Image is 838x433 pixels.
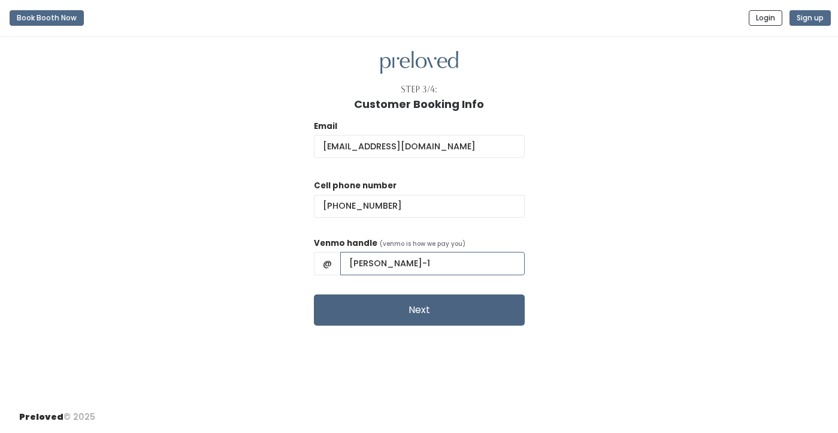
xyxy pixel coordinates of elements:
[789,10,831,26] button: Sign up
[380,239,465,248] span: (venmo is how we pay you)
[19,411,63,423] span: Preloved
[10,5,84,31] a: Book Booth Now
[19,401,95,423] div: © 2025
[314,252,341,275] span: @
[314,180,397,192] label: Cell phone number
[380,51,458,74] img: preloved logo
[314,121,337,133] label: Email
[749,10,782,26] button: Login
[314,135,525,158] input: @ .
[314,237,377,249] label: Venmo handle
[314,294,525,326] button: Next
[401,83,437,96] div: Step 3/4:
[354,98,484,110] h1: Customer Booking Info
[10,10,84,26] button: Book Booth Now
[314,195,525,218] input: (___) ___-____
